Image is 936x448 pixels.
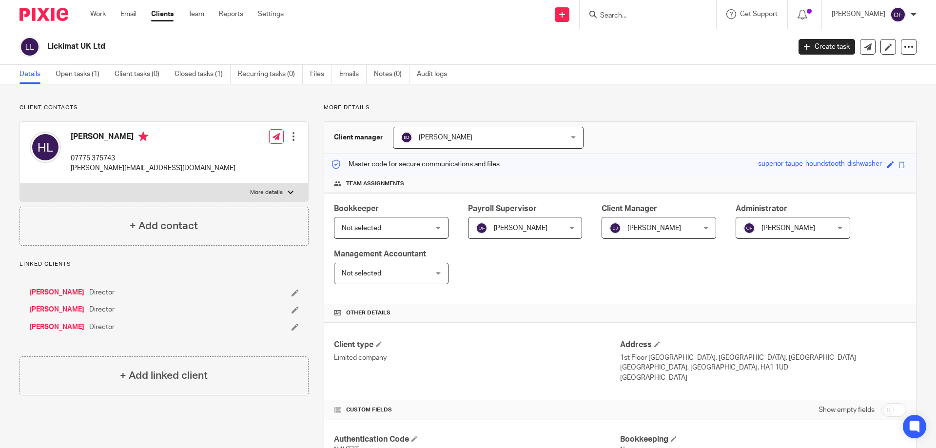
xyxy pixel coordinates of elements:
p: [PERSON_NAME][EMAIL_ADDRESS][DOMAIN_NAME] [71,163,235,173]
a: Files [310,65,332,84]
h4: Bookkeeping [620,434,906,445]
span: Director [89,322,115,332]
input: Search [599,12,687,20]
span: Director [89,305,115,314]
span: Management Accountant [334,250,426,258]
a: [PERSON_NAME] [29,305,84,314]
a: Create task [799,39,855,55]
p: Limited company [334,353,620,363]
img: svg%3E [476,222,487,234]
label: Show empty fields [819,405,875,415]
a: Client tasks (0) [115,65,167,84]
h4: CUSTOM FIELDS [334,406,620,414]
a: [PERSON_NAME] [29,322,84,332]
span: Client Manager [602,205,657,213]
span: Payroll Supervisor [468,205,537,213]
p: [GEOGRAPHIC_DATA], [GEOGRAPHIC_DATA], HA1 1UD [620,363,906,372]
img: svg%3E [890,7,906,22]
span: Not selected [342,225,381,232]
i: Primary [138,132,148,141]
p: More details [250,189,283,196]
a: Reports [219,9,243,19]
span: Team assignments [346,180,404,188]
span: Director [89,288,115,297]
span: Get Support [740,11,778,18]
span: Bookkeeper [334,205,379,213]
img: svg%3E [743,222,755,234]
span: Administrator [736,205,787,213]
a: Open tasks (1) [56,65,107,84]
p: [PERSON_NAME] [832,9,885,19]
a: Closed tasks (1) [175,65,231,84]
h4: Authentication Code [334,434,620,445]
a: Recurring tasks (0) [238,65,303,84]
a: [PERSON_NAME] [29,288,84,297]
a: Details [19,65,48,84]
h4: + Add contact [130,218,198,234]
img: svg%3E [30,132,61,163]
a: Team [188,9,204,19]
a: Emails [339,65,367,84]
p: 1st Floor [GEOGRAPHIC_DATA], [GEOGRAPHIC_DATA], [GEOGRAPHIC_DATA] [620,353,906,363]
span: [PERSON_NAME] [494,225,547,232]
span: [PERSON_NAME] [419,134,472,141]
span: [PERSON_NAME] [761,225,815,232]
a: Notes (0) [374,65,409,84]
h3: Client manager [334,133,383,142]
a: Audit logs [417,65,454,84]
a: Settings [258,9,284,19]
h4: [PERSON_NAME] [71,132,235,144]
span: [PERSON_NAME] [627,225,681,232]
p: Client contacts [19,104,309,112]
img: Pixie [19,8,68,21]
p: 07775 375743 [71,154,235,163]
p: More details [324,104,916,112]
img: svg%3E [401,132,412,143]
p: Master code for secure communications and files [331,159,500,169]
img: svg%3E [19,37,40,57]
a: Email [120,9,136,19]
div: superior-taupe-houndstooth-dishwasher [758,159,882,170]
h2: Lickimat UK Ltd [47,41,637,52]
img: svg%3E [609,222,621,234]
h4: Client type [334,340,620,350]
p: [GEOGRAPHIC_DATA] [620,373,906,383]
span: Not selected [342,270,381,277]
a: Work [90,9,106,19]
a: Clients [151,9,174,19]
h4: + Add linked client [120,368,208,383]
span: Other details [346,309,390,317]
p: Linked clients [19,260,309,268]
h4: Address [620,340,906,350]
